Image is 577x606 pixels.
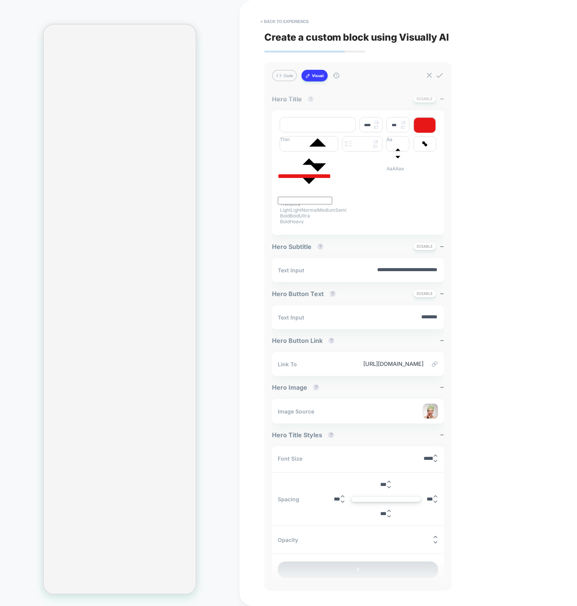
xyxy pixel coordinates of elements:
[272,431,338,439] span: Hero Title Styles
[413,95,436,103] button: Disable
[317,244,323,250] button: ?
[278,408,314,415] span: Image Source
[278,455,302,462] span: Font Size
[278,314,304,321] span: Text Input
[272,95,318,103] span: Hero Title
[423,403,438,419] img: preview
[322,155,326,161] button: Right to Left
[264,31,552,43] span: Create a custom block using Visually AI
[413,242,436,250] button: Disable
[374,121,378,124] img: up
[313,155,318,161] button: Bullet list
[374,126,378,129] img: down
[328,338,335,344] button: ?
[278,361,297,367] span: Link To
[374,140,378,143] img: up
[280,137,346,224] span: fontWeight
[297,155,301,161] button: Strike
[302,70,328,81] button: Visual
[272,243,327,250] span: Hero Subtitle
[413,290,436,298] button: Disable
[305,155,310,161] button: Ordered list
[272,384,323,391] span: Hero Image
[330,291,336,297] button: ?
[272,290,340,298] span: Hero Button Text
[257,15,313,28] button: < Back to experience
[387,137,409,171] span: transform
[345,141,352,147] img: line height
[288,155,293,161] button: Underline
[308,96,314,102] button: ?
[278,537,298,543] span: Opacity
[278,267,304,273] span: Text Input
[272,70,297,81] button: Code
[272,337,338,344] span: Hero Button Link
[374,145,378,148] img: down
[401,126,405,129] img: down
[305,361,424,367] span: [URL][DOMAIN_NAME]
[280,155,284,161] button: Italic
[278,562,438,578] button: +
[401,121,405,124] img: up
[328,432,334,438] button: ?
[313,384,319,390] button: ?
[278,496,299,502] span: Spacing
